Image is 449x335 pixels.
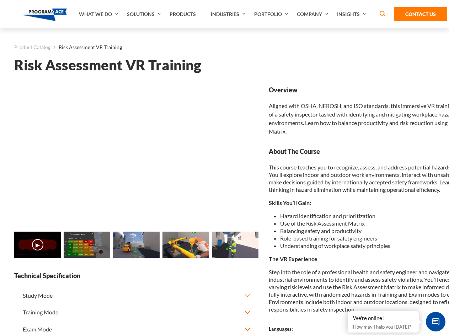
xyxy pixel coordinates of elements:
[14,232,61,258] img: Risk Assessment VR Training - Video 0
[50,43,122,52] li: Risk Assessment VR Training
[64,232,110,258] img: Risk Assessment VR Training - Preview 1
[353,315,413,322] div: We're online!
[32,239,43,250] button: ▶
[14,43,50,52] a: Product Catalog
[394,7,447,21] a: Contact Us
[162,232,209,258] img: Risk Assessment VR Training - Preview 3
[14,86,257,222] iframe: Risk Assessment VR Training - Video 0
[426,312,445,331] span: Chat Widget
[14,304,257,320] button: Training Mode
[353,323,413,331] p: How may I help you [DATE]?
[212,232,258,258] img: Risk Assessment VR Training - Preview 4
[22,9,67,21] img: Program-Ace
[113,232,160,258] img: Risk Assessment VR Training - Preview 2
[14,271,257,280] strong: Technical Specification
[269,326,293,332] strong: Languages:
[14,287,257,304] button: Study Mode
